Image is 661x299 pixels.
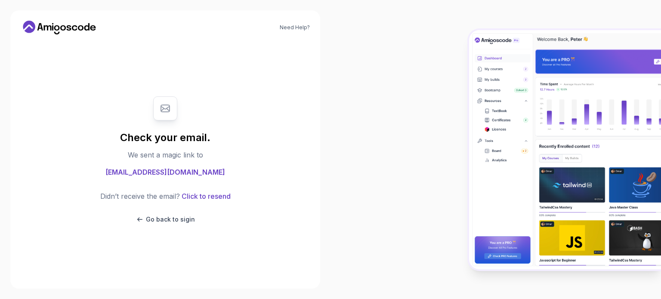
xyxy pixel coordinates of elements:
[136,215,195,224] button: Go back to sigin
[146,215,195,224] p: Go back to sigin
[180,191,231,201] button: Click to resend
[280,24,310,31] a: Need Help?
[128,150,203,160] p: We sent a magic link to
[469,30,661,269] img: Amigoscode Dashboard
[120,131,210,145] h1: Check your email.
[21,21,98,34] a: Home link
[105,167,225,177] span: [EMAIL_ADDRESS][DOMAIN_NAME]
[100,191,180,201] p: Didn’t receive the email?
